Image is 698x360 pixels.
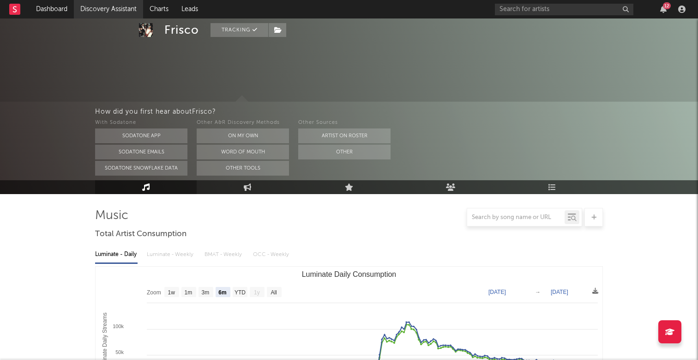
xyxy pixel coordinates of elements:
div: Other A&R Discovery Methods [197,117,289,128]
div: How did you first hear about Frisco ? [95,106,698,117]
text: Luminate Daily Consumption [302,270,397,278]
text: 6m [218,289,226,296]
text: 1y [254,289,260,296]
div: Frisco [164,23,199,37]
button: Other Tools [197,161,289,176]
button: Tracking [211,23,268,37]
text: 3m [202,289,210,296]
text: 100k [113,323,124,329]
button: Word Of Mouth [197,145,289,159]
text: 1w [168,289,175,296]
text: Zoom [147,289,161,296]
input: Search by song name or URL [467,214,565,221]
input: Search for artists [495,4,633,15]
text: All [271,289,277,296]
button: Sodatone Snowflake Data [95,161,187,176]
div: 12 [663,2,671,9]
button: Artist on Roster [298,128,391,143]
button: Other [298,145,391,159]
div: Luminate - Daily [95,247,138,262]
text: YTD [235,289,246,296]
text: → [535,289,541,295]
button: Sodatone App [95,128,187,143]
text: [DATE] [488,289,506,295]
text: 1m [185,289,193,296]
text: [DATE] [551,289,568,295]
div: With Sodatone [95,117,187,128]
div: Other Sources [298,117,391,128]
button: Sodatone Emails [95,145,187,159]
button: 12 [660,6,667,13]
text: 50k [115,349,124,355]
span: Total Artist Consumption [95,229,187,240]
button: On My Own [197,128,289,143]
